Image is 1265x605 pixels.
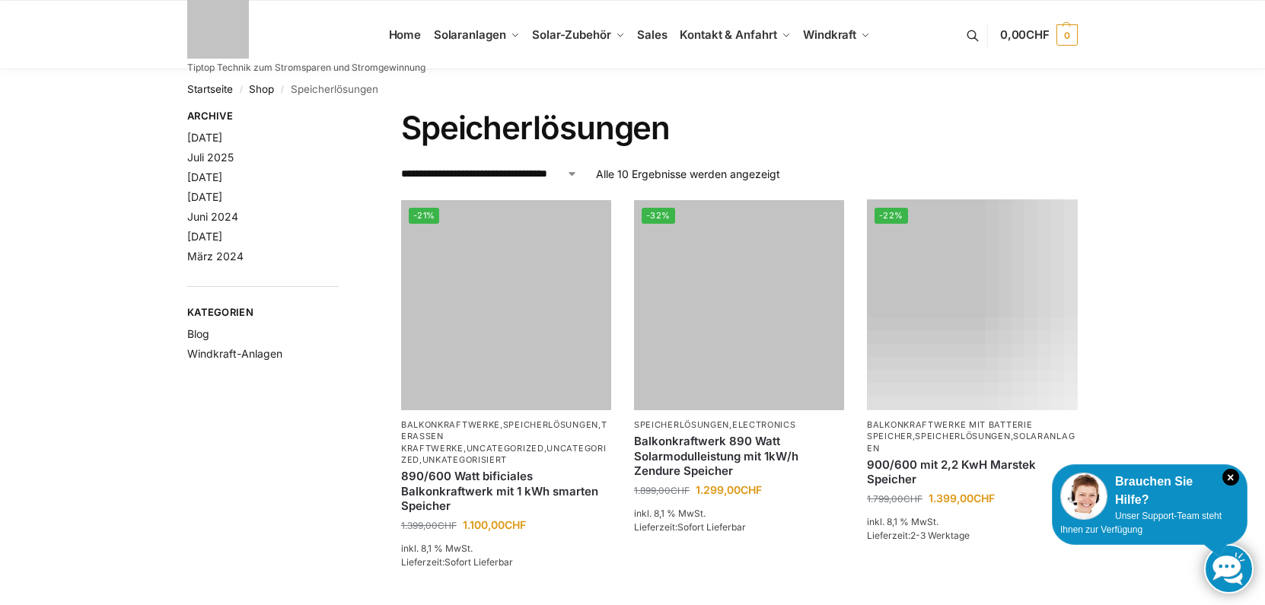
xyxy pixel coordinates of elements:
a: Windkraft [797,1,877,69]
a: Balkonkraftwerke mit Batterie Speicher [867,419,1032,441]
a: März 2024 [187,250,244,263]
i: Schließen [1222,469,1239,486]
bdi: 1.799,00 [867,493,922,505]
span: Lieferzeit: [401,556,513,568]
span: CHF [903,493,922,505]
a: -22%Balkonkraftwerk mit Marstek Speicher [867,200,1077,410]
a: Speicherlösungen [503,419,598,430]
img: ASE 1000 Batteriespeicher [401,200,611,410]
a: [DATE] [187,131,222,144]
a: Terassen Kraftwerke [401,419,607,454]
a: Startseite [187,83,233,95]
p: inkl. 8,1 % MwSt. [401,542,611,556]
img: Customer service [1060,473,1107,520]
a: 900/600 mit 2,2 KwH Marstek Speicher [867,457,1077,487]
img: Balkonkraftwerk mit Marstek Speicher [867,200,1077,410]
span: CHF [438,520,457,531]
a: Uncategorized [401,443,607,465]
a: Solar-Zubehör [526,1,631,69]
a: Windkraft-Anlagen [187,347,282,360]
a: [DATE] [187,230,222,243]
a: Solaranlagen [867,431,1075,453]
bdi: 1.399,00 [929,492,995,505]
span: Sales [637,27,668,42]
span: 0,00 [1000,27,1050,42]
a: -32%Balkonkraftwerk 890 Watt Solarmodulleistung mit 1kW/h Zendure Speicher [634,200,844,410]
p: , , , , , [401,419,611,466]
span: / [274,84,290,96]
p: , , [867,419,1077,454]
a: Juli 2025 [187,151,234,164]
span: Sofort Lieferbar [677,521,746,533]
span: 0 [1056,24,1078,46]
a: Kontakt & Anfahrt [674,1,797,69]
span: Sofort Lieferbar [445,556,513,568]
span: 2-3 Werktage [910,530,970,541]
span: CHF [1026,27,1050,42]
p: inkl. 8,1 % MwSt. [867,515,1077,529]
span: Solaranlagen [434,27,506,42]
bdi: 1.399,00 [401,520,457,531]
a: -21%ASE 1000 Batteriespeicher [401,200,611,410]
a: Uncategorized [467,443,544,454]
span: / [233,84,249,96]
a: Balkonkraftwerk 890 Watt Solarmodulleistung mit 1kW/h Zendure Speicher [634,434,844,479]
span: Windkraft [803,27,856,42]
a: [DATE] [187,190,222,203]
a: 890/600 Watt bificiales Balkonkraftwerk mit 1 kWh smarten Speicher [401,469,611,514]
p: Tiptop Technik zum Stromsparen und Stromgewinnung [187,63,425,72]
span: Solar-Zubehör [532,27,611,42]
a: Electronics [732,419,796,430]
p: Alle 10 Ergebnisse werden angezeigt [596,166,780,182]
a: 0,00CHF 0 [1000,12,1078,58]
a: Solaranlagen [427,1,525,69]
span: Lieferzeit: [634,521,746,533]
a: Juni 2024 [187,210,238,223]
div: Brauchen Sie Hilfe? [1060,473,1239,509]
span: CHF [505,518,526,531]
a: Speicherlösungen [915,431,1010,441]
span: CHF [973,492,995,505]
span: CHF [671,485,690,496]
nav: Breadcrumb [187,69,1078,109]
span: Lieferzeit: [867,530,970,541]
a: Sales [631,1,674,69]
a: Unkategorisiert [422,454,508,465]
span: Unser Support-Team steht Ihnen zur Verfügung [1060,511,1222,535]
select: Shop-Reihenfolge [401,166,578,182]
span: Kategorien [187,305,339,320]
a: [DATE] [187,170,222,183]
span: CHF [741,483,762,496]
bdi: 1.899,00 [634,485,690,496]
bdi: 1.299,00 [696,483,762,496]
span: Archive [187,109,339,124]
span: Kontakt & Anfahrt [680,27,776,42]
h1: Speicherlösungen [401,109,1078,147]
p: , [634,419,844,431]
a: Balkonkraftwerke [401,419,500,430]
a: Shop [249,83,274,95]
a: Blog [187,327,209,340]
button: Close filters [339,110,348,126]
img: Balkonkraftwerk 890 Watt Solarmodulleistung mit 1kW/h Zendure Speicher [634,200,844,410]
a: Speicherlösungen [634,419,729,430]
p: inkl. 8,1 % MwSt. [634,507,844,521]
bdi: 1.100,00 [463,518,526,531]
